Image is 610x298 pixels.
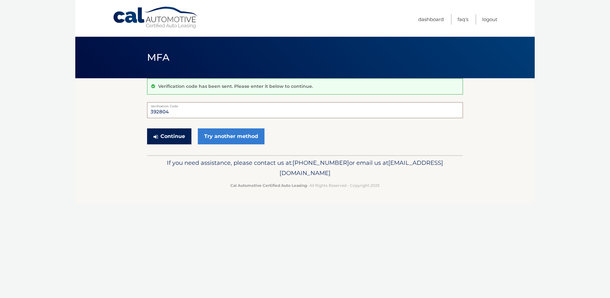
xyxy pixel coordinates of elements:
[147,128,191,144] button: Continue
[151,182,459,189] p: - All Rights Reserved - Copyright 2025
[482,14,497,25] a: Logout
[279,159,443,177] span: [EMAIL_ADDRESS][DOMAIN_NAME]
[158,83,313,89] p: Verification code has been sent. Please enter it below to continue.
[147,102,463,118] input: Verification Code
[147,102,463,107] label: Verification Code
[151,158,459,178] p: If you need assistance, please contact us at: or email us at
[418,14,444,25] a: Dashboard
[293,159,349,166] span: [PHONE_NUMBER]
[147,51,169,63] span: MFA
[198,128,264,144] a: Try another method
[457,14,468,25] a: FAQ's
[230,183,307,188] strong: Cal Automotive Certified Auto Leasing
[113,6,199,29] a: Cal Automotive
